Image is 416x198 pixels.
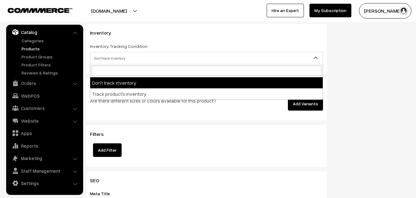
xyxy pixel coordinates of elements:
button: Add Variants [288,97,323,111]
button: Add Filter [93,143,122,157]
a: Product Groups [20,53,81,60]
a: Reports [8,140,81,151]
a: Categories [20,37,81,44]
a: Staff Management [8,165,81,176]
a: Marketing [8,153,81,164]
span: SEO [90,177,107,183]
span: Don't track inventory [90,53,323,64]
span: Inventory [90,30,119,36]
a: My Subscription [309,4,351,17]
label: Meta Title [90,190,117,197]
label: Inventory Tracking Condition [90,43,147,49]
a: WebPOS [8,90,81,101]
a: Hire an Expert [267,4,304,17]
a: Customers [8,103,81,114]
img: COMMMERCE [8,8,72,13]
a: Apps [8,128,81,139]
li: Don't track inventory [90,77,323,88]
a: Products [20,45,81,52]
img: user [399,6,408,15]
a: Catalog [8,27,81,38]
a: COMMMERCE [8,6,62,14]
p: Are there different sizes or colors available for this product? [90,97,242,104]
li: Track product's inventory [90,88,323,99]
a: Website [8,115,81,126]
button: [DOMAIN_NAME] [70,3,148,19]
a: Product Filters [20,61,81,68]
span: Filters [90,131,111,137]
a: Settings [8,178,81,189]
a: Orders [8,78,81,89]
a: Reviews & Ratings [20,70,81,76]
button: [PERSON_NAME] [359,3,411,19]
span: Don't track inventory [90,52,323,64]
